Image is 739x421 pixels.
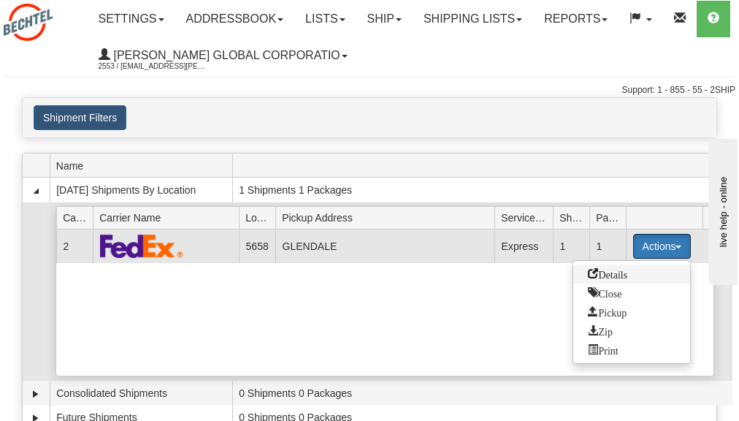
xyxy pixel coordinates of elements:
[533,1,619,37] a: Reports
[573,284,690,303] a: Close this group
[588,268,627,278] span: Details
[573,322,690,341] a: Zip and Download All Shipping Documents
[413,1,533,37] a: Shipping lists
[356,1,413,37] a: Ship
[50,381,232,406] td: Consolidated Shipments
[501,206,553,229] span: Service Type
[275,230,494,262] td: GLENDALE
[245,206,275,229] span: Location Id
[588,325,612,335] span: Zip
[175,1,295,37] a: Addressbook
[34,105,126,130] button: Shipment Filters
[4,84,735,96] div: Support: 1 - 855 - 55 - 2SHIP
[99,59,208,74] span: 2553 / [EMAIL_ADDRESS][PERSON_NAME][DOMAIN_NAME]
[11,12,135,23] div: live help - online
[553,230,589,262] td: 1
[63,206,93,229] span: Carrier Id
[589,230,626,262] td: 1
[232,381,732,406] td: 0 Shipments 0 Packages
[28,387,43,401] a: Expand
[239,230,275,262] td: 5658
[705,136,738,285] iframe: chat widget
[282,206,494,229] span: Pickup Address
[559,206,589,229] span: Shipments
[294,1,356,37] a: Lists
[88,1,175,37] a: Settings
[588,306,627,316] span: Pickup
[56,154,232,177] span: Name
[110,49,340,61] span: [PERSON_NAME] Global Corporatio
[573,341,690,360] a: Print or Download All Shipping Documents in one file
[99,206,239,229] span: Carrier Name
[88,37,359,74] a: [PERSON_NAME] Global Corporatio 2553 / [EMAIL_ADDRESS][PERSON_NAME][DOMAIN_NAME]
[232,178,732,202] td: 1 Shipments 1 Packages
[573,303,690,322] a: Request a carrier pickup
[633,234,692,259] button: Actions
[588,344,618,354] span: Print
[100,234,184,258] img: FedEx Express®
[28,183,43,198] a: Collapse
[4,4,53,41] img: logo2553.jpg
[494,230,553,262] td: Express
[573,265,690,284] a: Go to Details view
[596,206,626,229] span: Packages
[588,287,621,297] span: Close
[56,230,93,262] td: 2
[50,178,232,202] td: [DATE] Shipments By Location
